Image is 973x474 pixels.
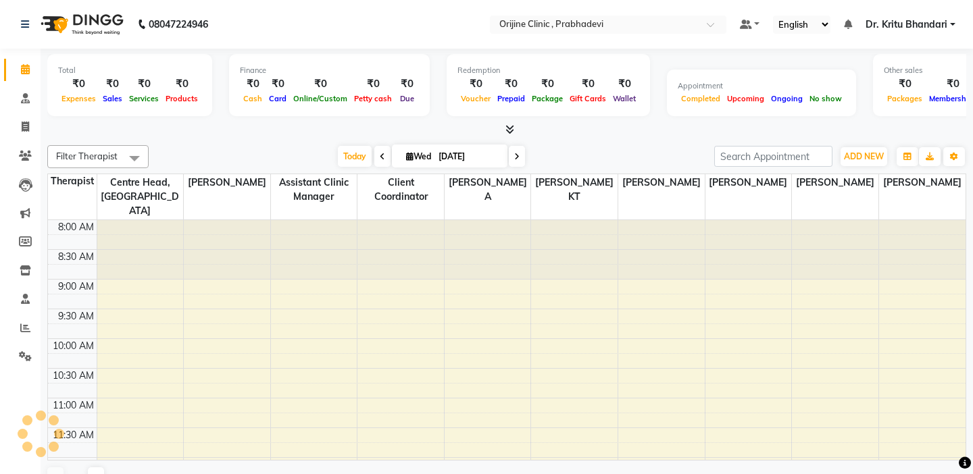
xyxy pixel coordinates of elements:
[290,94,351,103] span: Online/Custom
[403,151,434,161] span: Wed
[879,174,966,191] span: [PERSON_NAME]
[55,309,97,323] div: 9:30 AM
[457,76,494,92] div: ₹0
[162,94,201,103] span: Products
[55,250,97,264] div: 8:30 AM
[884,94,926,103] span: Packages
[48,174,97,188] div: Therapist
[51,458,97,472] div: 12:00 PM
[351,94,395,103] span: Petty cash
[58,94,99,103] span: Expenses
[50,369,97,383] div: 10:30 AM
[678,80,845,92] div: Appointment
[58,76,99,92] div: ₹0
[271,174,357,205] span: Assistant Clinic Manager
[609,76,639,92] div: ₹0
[266,76,290,92] div: ₹0
[705,174,792,191] span: [PERSON_NAME]
[457,65,639,76] div: Redemption
[724,94,768,103] span: Upcoming
[99,76,126,92] div: ₹0
[58,65,201,76] div: Total
[531,174,618,205] span: [PERSON_NAME] KT
[351,76,395,92] div: ₹0
[240,65,419,76] div: Finance
[714,146,832,167] input: Search Appointment
[162,76,201,92] div: ₹0
[528,76,566,92] div: ₹0
[50,428,97,442] div: 11:30 AM
[841,147,887,166] button: ADD NEW
[97,174,184,219] span: Centre Head,[GEOGRAPHIC_DATA]
[445,174,531,205] span: [PERSON_NAME] A
[434,147,502,167] input: 2025-09-03
[806,94,845,103] span: No show
[357,174,444,205] span: Client Coordinator
[884,76,926,92] div: ₹0
[395,76,419,92] div: ₹0
[566,76,609,92] div: ₹0
[240,94,266,103] span: Cash
[494,76,528,92] div: ₹0
[792,174,878,191] span: [PERSON_NAME]
[55,220,97,234] div: 8:00 AM
[240,76,266,92] div: ₹0
[844,151,884,161] span: ADD NEW
[609,94,639,103] span: Wallet
[149,5,208,43] b: 08047224946
[866,18,947,32] span: Dr. Kritu Bhandari
[290,76,351,92] div: ₹0
[768,94,806,103] span: Ongoing
[126,94,162,103] span: Services
[397,94,418,103] span: Due
[338,146,372,167] span: Today
[99,94,126,103] span: Sales
[50,398,97,413] div: 11:00 AM
[34,5,127,43] img: logo
[528,94,566,103] span: Package
[126,76,162,92] div: ₹0
[56,151,118,161] span: Filter Therapist
[184,174,270,191] span: [PERSON_NAME]
[55,280,97,294] div: 9:00 AM
[266,94,290,103] span: Card
[494,94,528,103] span: Prepaid
[618,174,705,191] span: [PERSON_NAME]
[678,94,724,103] span: Completed
[50,339,97,353] div: 10:00 AM
[566,94,609,103] span: Gift Cards
[457,94,494,103] span: Voucher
